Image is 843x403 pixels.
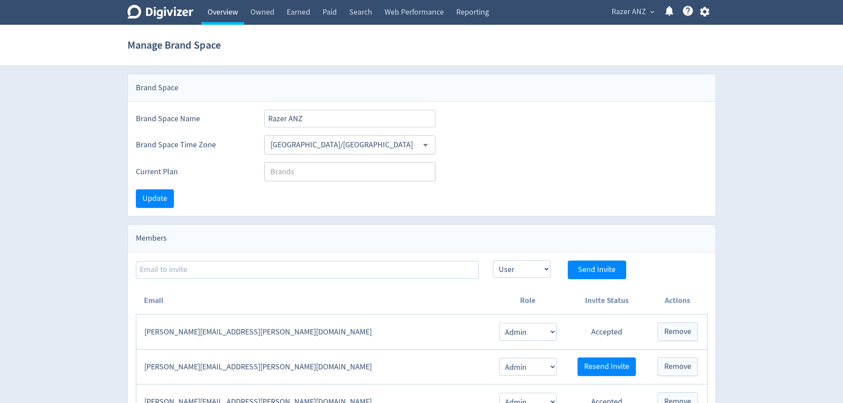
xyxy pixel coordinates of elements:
button: Open [419,138,432,152]
th: Invite Status [566,287,648,315]
h1: Manage Brand Space [127,31,221,59]
span: expand_more [648,8,656,16]
th: Role [490,287,565,315]
div: Members [128,225,716,252]
span: Send Invite [578,266,616,274]
td: [PERSON_NAME][EMAIL_ADDRESS][PERSON_NAME][DOMAIN_NAME] [136,315,490,349]
button: Razer ANZ [608,5,657,19]
th: Actions [648,287,707,315]
span: Resend Invite [584,363,629,371]
td: [PERSON_NAME][EMAIL_ADDRESS][PERSON_NAME][DOMAIN_NAME] [136,349,490,384]
input: Select Timezone [267,138,419,152]
button: Remove [658,322,698,341]
td: Accepted [566,315,648,349]
span: Remove [664,363,691,371]
button: Update [136,189,174,208]
label: Brand Space Name [136,113,250,124]
button: Remove [658,357,698,376]
input: Brand Space [264,110,436,127]
input: Email to invite [136,261,479,279]
label: Brand Space Time Zone [136,139,250,150]
label: Current Plan [136,166,250,177]
span: Update [142,195,167,203]
th: Email [136,287,490,315]
button: Resend Invite [577,357,636,376]
span: Remove [664,328,691,336]
div: Brand Space [128,74,716,102]
span: Razer ANZ [612,5,646,19]
button: Send Invite [568,261,626,279]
